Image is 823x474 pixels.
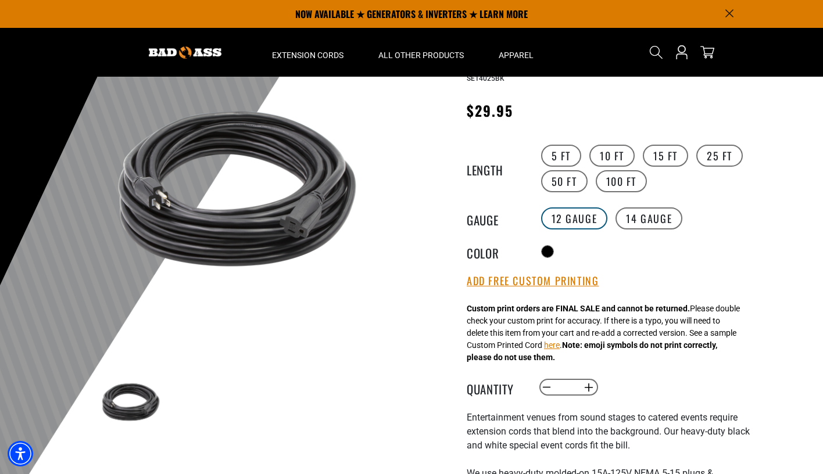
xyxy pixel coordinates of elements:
a: Open this option [672,28,691,77]
label: Quantity [467,380,525,395]
label: 100 FT [596,170,647,192]
strong: Note: emoji symbols do not print correctly, please do not use them. [467,340,717,362]
legend: Length [467,161,525,176]
span: SE14025BK [467,74,504,82]
summary: Apparel [481,28,551,77]
summary: All Other Products [361,28,481,77]
span: All Other Products [378,50,464,60]
label: 12 Gauge [541,207,608,229]
img: black [97,49,377,329]
label: 25 FT [696,145,743,167]
button: here [544,339,560,351]
button: Add Free Custom Printing [467,275,599,288]
span: Extension Cords [272,50,343,60]
label: 15 FT [643,145,688,167]
label: 10 FT [589,145,635,167]
strong: Custom print orders are FINAL SALE and cannot be returned. [467,304,690,313]
label: 14 Gauge [616,207,682,229]
legend: Gauge [467,211,525,226]
legend: Color [467,244,525,259]
a: cart [698,45,717,59]
summary: Extension Cords [255,28,361,77]
label: 5 FT [541,145,581,167]
img: black [97,368,164,436]
div: Please double check your custom print for accuracy. If there is a typo, you will need to delete t... [467,303,740,364]
img: Bad Ass Extension Cords [149,46,221,59]
span: Apparel [499,50,534,60]
summary: Search [647,43,665,62]
div: Accessibility Menu [8,441,33,466]
span: $29.95 [467,100,513,121]
label: 50 FT [541,170,588,192]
